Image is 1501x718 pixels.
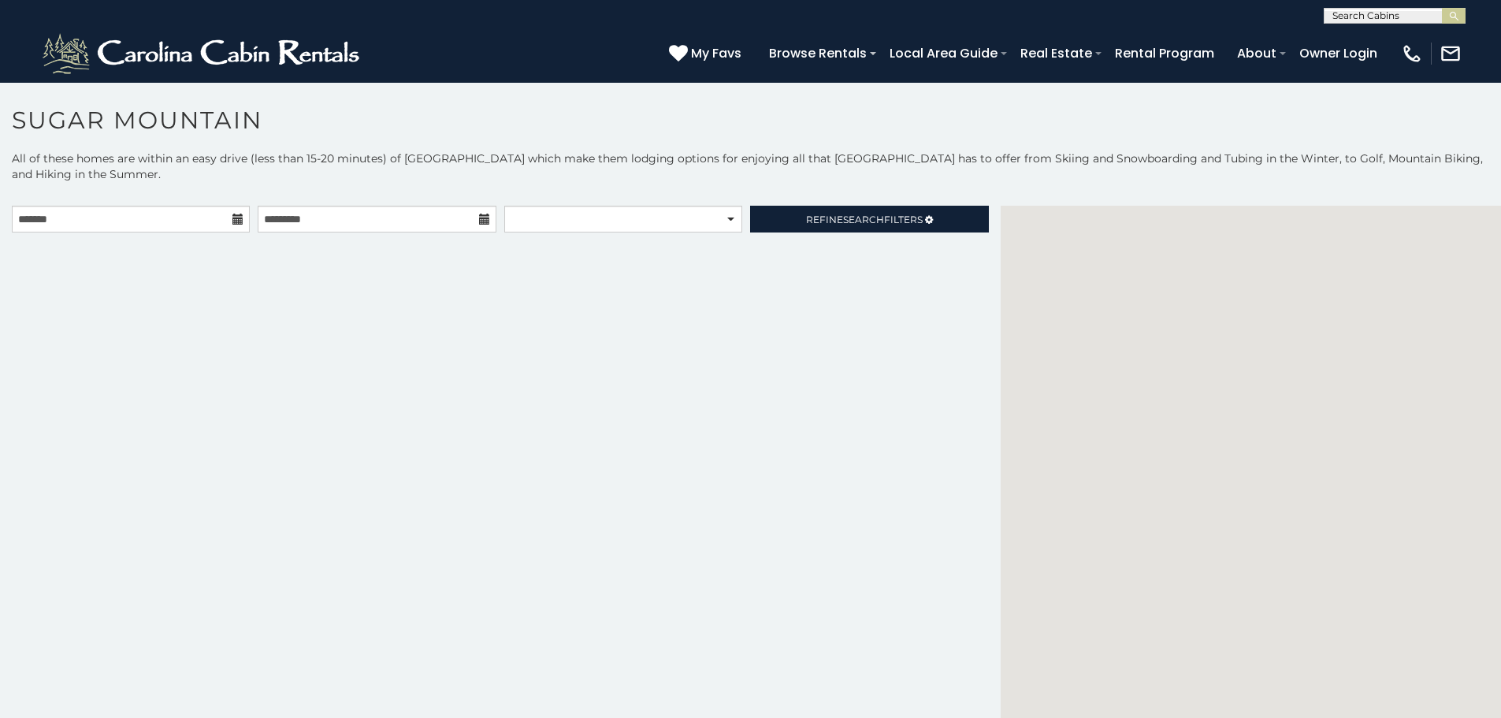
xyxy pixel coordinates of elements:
[1229,39,1284,67] a: About
[843,214,884,225] span: Search
[1107,39,1222,67] a: Rental Program
[669,43,745,64] a: My Favs
[1401,43,1423,65] img: phone-regular-white.png
[806,214,923,225] span: Refine Filters
[1440,43,1462,65] img: mail-regular-white.png
[761,39,875,67] a: Browse Rentals
[882,39,1005,67] a: Local Area Guide
[750,206,988,233] a: RefineSearchFilters
[39,30,366,77] img: White-1-2.png
[1291,39,1385,67] a: Owner Login
[1012,39,1100,67] a: Real Estate
[691,43,741,63] span: My Favs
